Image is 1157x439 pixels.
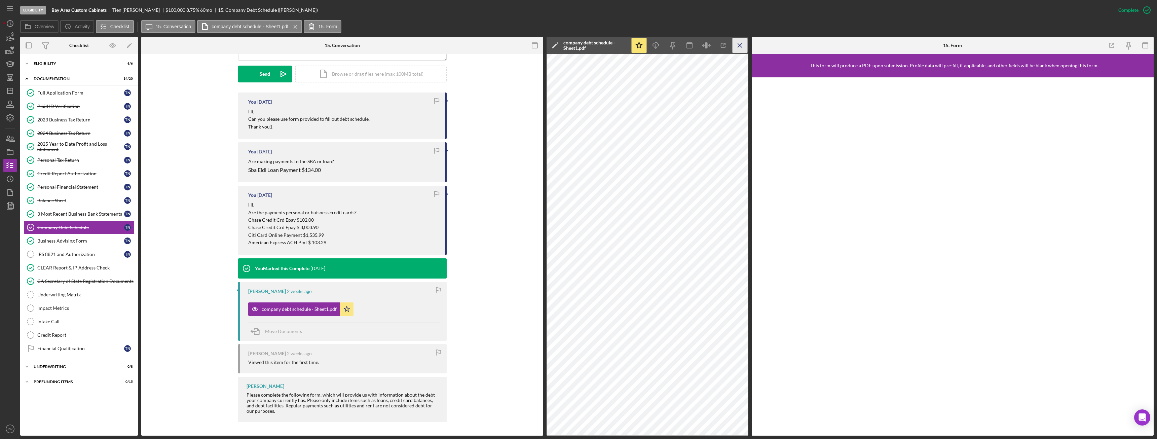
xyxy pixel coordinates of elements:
[69,43,89,48] div: Checklist
[37,131,124,136] div: 2024 Business Tax Return
[24,86,135,100] a: Full Application FormTN
[37,332,134,338] div: Credit Report
[112,7,165,13] div: Tien [PERSON_NAME]
[34,62,116,66] div: Eligibility
[37,252,124,257] div: IRS 8821 and Authorization
[34,365,116,369] div: Underwriting
[37,211,124,217] div: 3 Most Recent Business Bank Statements
[248,201,357,209] p: Hi,
[255,266,309,271] div: You Marked this Complete
[248,167,321,173] span: Sba Eidl Loan Payment $134.00
[24,180,135,194] a: Personal Financial StatementTN
[60,20,94,33] button: Activity
[37,184,124,190] div: Personal Financial Statement
[37,141,124,152] div: 2025 Year to Date Profit and Loss Statement
[197,20,302,33] button: company debt schedule - Sheet1.pdf
[186,7,199,13] div: 8.75 %
[24,221,135,234] a: Company Debt ScheduleTN
[24,275,135,288] a: CA Secretary of State Registration Documents
[124,345,131,352] div: T N
[257,192,272,198] time: 2025-09-15 21:36
[318,24,337,29] label: 15. Form
[24,207,135,221] a: 3 Most Recent Business Bank StatementsTN
[37,157,124,163] div: Personal Tax Return
[1134,409,1150,426] div: Open Intercom Messenger
[248,149,256,154] div: You
[248,224,357,231] p: Chase Credit Crd Epay $ 3,003.90
[257,149,272,154] time: 2025-09-15 21:37
[37,305,134,311] div: Impact Metrics
[248,115,370,123] p: Can you please use form provided to fill out debt schedule.
[247,392,440,414] div: Please complete the following form, which will provide us with information about the debt your co...
[35,24,54,29] label: Overview
[810,63,1098,68] div: This form will produce a PDF upon submission. Profile data will pre-fill, if applicable, and othe...
[248,289,286,294] div: [PERSON_NAME]
[37,346,124,351] div: Financial Qualification
[248,99,256,105] div: You
[37,265,134,270] div: CLEAR Report & IP Address Check
[156,24,191,29] label: 15. Conversation
[124,103,131,110] div: T N
[248,123,370,131] p: Thank you1
[124,130,131,137] div: T N
[238,66,292,82] button: Send
[248,108,370,115] p: Hi,
[121,380,133,384] div: 0 / 15
[248,360,319,365] div: Viewed this item for the first time.
[121,77,133,81] div: 14 / 20
[248,216,357,224] p: Chase Credit Crd Epay $102.00
[758,84,1148,429] iframe: Lenderfit form
[24,315,135,328] a: Intake Call
[124,89,131,96] div: T N
[563,40,627,51] div: company debt schedule - Sheet1.pdf
[20,20,59,33] button: Overview
[24,126,135,140] a: 2024 Business Tax ReturnTN
[37,292,134,297] div: Underwriting Matrix
[325,43,360,48] div: 15. Conversation
[34,77,116,81] div: Documentation
[121,365,133,369] div: 0 / 8
[287,289,312,294] time: 2025-09-09 23:41
[121,62,133,66] div: 6 / 6
[8,427,13,431] text: LW
[287,351,312,356] time: 2025-09-09 02:54
[310,266,325,271] time: 2025-09-15 20:13
[96,20,134,33] button: Checklist
[110,24,129,29] label: Checklist
[248,158,334,165] p: Are making payments to the SBA or loan?
[37,319,134,324] div: Intake Call
[20,6,46,14] div: Eligibility
[24,248,135,261] a: IRS 8821 and AuthorizationTN
[24,100,135,113] a: Plaid ID VerificationTN
[943,43,962,48] div: 15. Form
[248,209,357,216] p: Are the payments personal or buisness credit cards?
[248,323,309,340] button: Move Documents
[37,90,124,96] div: Full Application Form
[141,20,196,33] button: 15. Conversation
[24,288,135,301] a: Underwriting Matrix
[37,238,124,244] div: Business Advising Form
[165,7,185,13] span: $100,000
[200,7,212,13] div: 60 mo
[24,113,135,126] a: 2023 Business Tax ReturnTN
[124,197,131,204] div: T N
[124,157,131,163] div: T N
[124,237,131,244] div: T N
[24,261,135,275] a: CLEAR Report & IP Address Check
[260,66,270,82] div: Send
[24,234,135,248] a: Business Advising FormTN
[24,342,135,355] a: Financial QualificationTN
[24,153,135,167] a: Personal Tax ReturnTN
[3,422,17,436] button: LW
[124,143,131,150] div: T N
[257,99,272,105] time: 2025-09-19 22:47
[262,306,337,312] div: company debt schedule - Sheet1.pdf
[1112,3,1154,17] button: Complete
[37,225,124,230] div: Company Debt Schedule
[218,7,318,13] div: 15. Company Debt Schedule ([PERSON_NAME])
[24,194,135,207] a: Balance SheetTN
[248,239,357,246] p: American Express ACH Pmt $ 103.29
[37,279,134,284] div: CA Secretary of State Registration Documents
[124,184,131,190] div: T N
[24,301,135,315] a: Impact Metrics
